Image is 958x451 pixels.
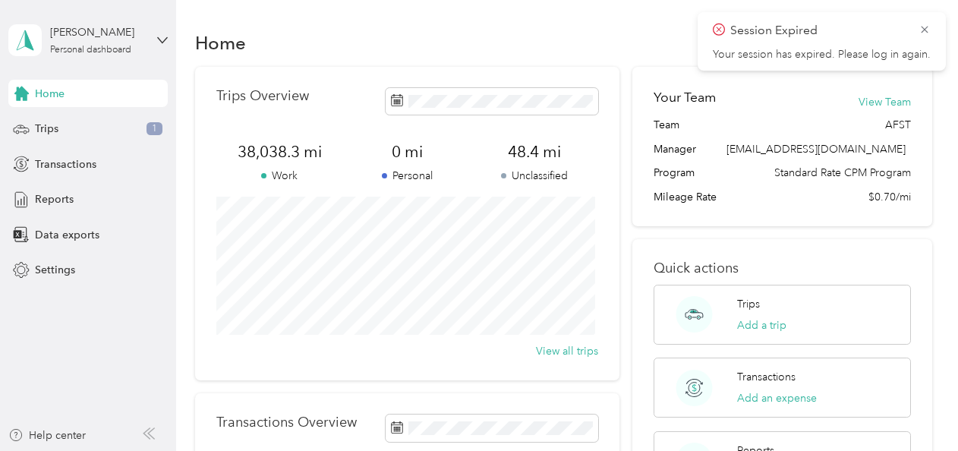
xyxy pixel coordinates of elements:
span: Transactions [35,156,96,172]
span: 0 mi [343,141,471,162]
span: [EMAIL_ADDRESS][DOMAIN_NAME] [726,143,906,156]
span: Data exports [35,227,99,243]
p: Session Expired [730,21,908,40]
span: Settings [35,262,75,278]
p: Transactions [737,369,796,385]
p: Unclassified [471,168,598,184]
span: Team [654,117,679,133]
button: Add an expense [737,390,817,406]
div: Personal dashboard [50,46,131,55]
p: Work [216,168,344,184]
span: Manager [654,141,696,157]
p: Quick actions [654,260,910,276]
h1: Home [195,35,246,51]
button: Add a trip [737,317,786,333]
span: Trips [35,121,58,137]
p: Personal [343,168,471,184]
span: Mileage Rate [654,189,717,205]
span: Standard Rate CPM Program [774,165,911,181]
span: 48.4 mi [471,141,598,162]
p: Transactions Overview [216,415,357,430]
iframe: Everlance-gr Chat Button Frame [873,366,958,451]
span: Program [654,165,695,181]
button: View all trips [536,343,598,359]
p: Trips [737,296,760,312]
div: [PERSON_NAME] [50,24,145,40]
p: Trips Overview [216,88,309,104]
span: $0.70/mi [868,189,911,205]
button: View Team [859,94,911,110]
p: Your session has expired. Please log in again. [713,48,931,61]
span: 1 [147,122,162,136]
span: AFST [885,117,911,133]
span: 38,038.3 mi [216,141,344,162]
h2: Your Team [654,88,716,107]
span: Reports [35,191,74,207]
span: Home [35,86,65,102]
button: Help center [8,427,86,443]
